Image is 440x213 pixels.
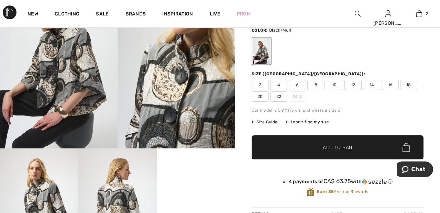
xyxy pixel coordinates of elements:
[252,135,423,159] button: Add to Bag
[385,10,391,18] img: My Info
[307,187,314,197] img: Avenue Rewards
[289,80,306,90] span: 6
[299,95,302,98] img: ring-m.svg
[404,10,434,18] a: 2
[362,179,387,185] img: Sezzle
[317,189,368,195] span: Avenue Rewards
[382,80,399,90] span: 16
[286,119,329,125] div: I can't find my size
[210,10,220,18] a: Live
[373,20,404,27] div: [PERSON_NAME]
[252,178,423,185] div: or 4 payments of with
[416,10,422,18] img: My Bag
[344,80,362,90] span: 12
[289,91,306,102] span: 24
[125,11,146,18] a: Brands
[385,10,391,17] a: Sign In
[270,80,287,90] span: 4
[363,80,380,90] span: 14
[326,80,343,90] span: 10
[253,38,271,64] div: Black/Multi
[55,11,79,18] a: Clothing
[252,28,268,33] span: Color:
[269,28,293,33] span: Black/Multi
[317,189,334,194] strong: Earn 35
[323,144,352,151] span: Add to Bag
[397,161,433,179] iframe: Opens a widget where you can chat to one of our agents
[252,107,423,113] div: Our model is 5'9"/175 cm and wears a size 6.
[307,80,324,90] span: 8
[3,5,16,19] img: 1ère Avenue
[252,119,277,125] span: Size Guide
[252,80,269,90] span: 2
[157,148,235,188] video: Your browser does not support the video tag.
[96,11,109,18] a: Sale
[323,178,351,184] span: CA$ 63.75
[252,178,423,187] div: or 4 payments ofCA$ 63.75withSezzle Click to learn more about Sezzle
[355,10,361,18] img: search the website
[426,11,428,17] span: 2
[252,71,366,77] div: Size ([GEOGRAPHIC_DATA]/[GEOGRAPHIC_DATA]):
[270,91,287,102] span: 22
[400,80,417,90] span: 18
[403,143,410,152] img: Bag.svg
[27,11,38,18] a: New
[162,11,193,18] span: Inspiration
[252,91,269,102] span: 20
[237,10,251,18] a: Prom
